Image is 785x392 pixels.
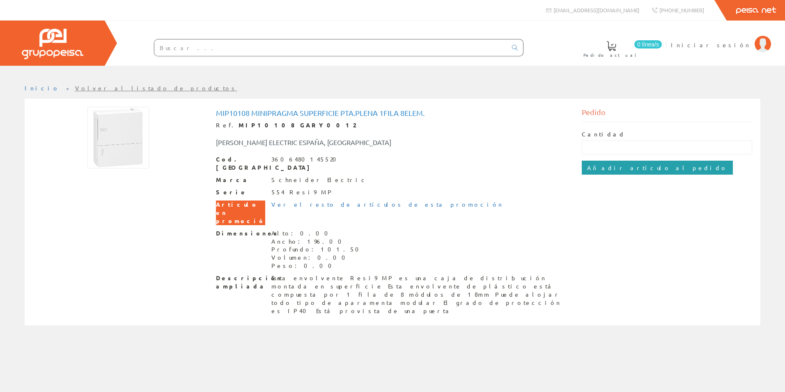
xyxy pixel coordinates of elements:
[582,130,625,138] label: Cantidad
[87,107,149,168] img: Foto artículo Mip10108 Minipragma Superficie Pta.plena 1fila 8elem. (150x150)
[216,176,265,184] span: Marca
[553,7,639,14] span: [EMAIL_ADDRESS][DOMAIN_NAME]
[216,229,265,238] span: Dimensiones
[271,229,364,238] div: Alto: 0.00
[271,274,569,315] div: Esta envolvente Resi9 MP es una caja de distribución montada en superficie Esta envolvente de plá...
[271,201,503,208] a: Ver el resto de artículos de esta promoción
[271,254,364,262] div: Volumen: 0.00
[216,109,569,117] h1: Mip10108 Minipragma Superficie Pta.plena 1fila 8elem.
[216,121,569,129] div: Ref.
[634,40,662,48] span: 0 línea/s
[25,84,60,92] a: Inicio
[210,138,423,147] div: [PERSON_NAME] ELECTRIC ESPAÑA, [GEOGRAPHIC_DATA]
[271,155,341,164] div: 3606480145520
[22,29,83,59] img: Grupo Peisa
[216,201,265,225] span: Artículo en promoción
[271,262,364,270] div: Peso: 0.00
[271,176,368,184] div: Schneider Electric
[271,238,364,246] div: Ancho: 196.00
[582,161,733,175] input: Añadir artículo al pedido
[216,274,265,291] span: Descripción ampliada
[239,121,356,129] strong: MIP10108 GARY0012
[271,188,333,196] div: 554 Resi9 MP
[582,107,753,122] div: Pedido
[216,155,265,172] span: Cod. [GEOGRAPHIC_DATA]
[154,39,507,56] input: Buscar ...
[75,84,237,92] a: Volver al listado de productos
[671,34,771,42] a: Iniciar sesión
[671,41,751,49] span: Iniciar sesión
[271,245,364,254] div: Profundo: 101.50
[216,188,265,196] span: Serie
[583,51,639,59] span: Pedido actual
[659,7,704,14] span: [PHONE_NUMBER]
